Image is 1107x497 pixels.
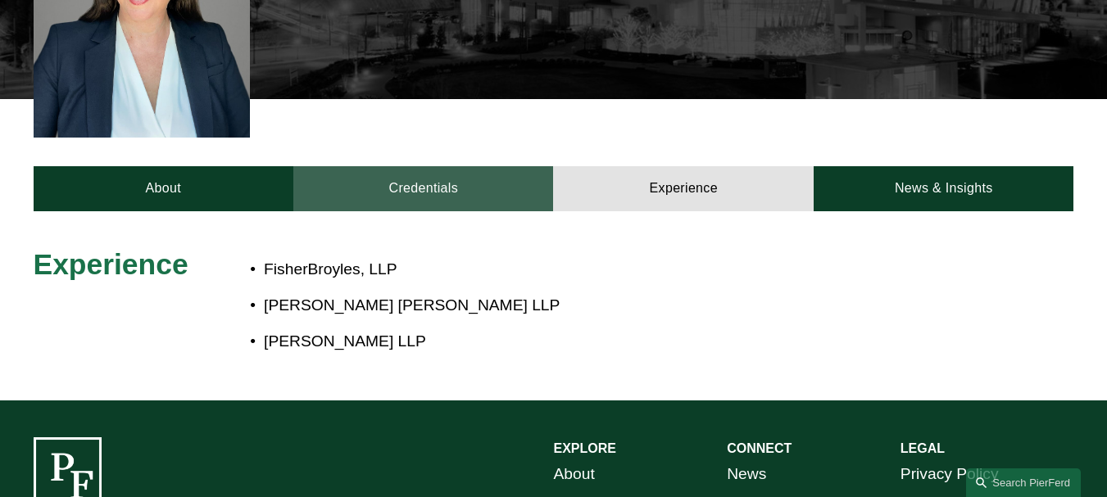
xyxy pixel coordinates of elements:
[727,460,766,489] a: News
[34,248,188,281] span: Experience
[264,328,944,356] p: [PERSON_NAME] LLP
[901,441,945,455] strong: LEGAL
[554,441,616,455] strong: EXPLORE
[264,255,944,284] p: FisherBroyles, LLP
[966,468,1081,497] a: Search this site
[901,460,999,489] a: Privacy Policy
[553,166,814,211] a: Experience
[293,166,553,211] a: Credentials
[554,460,595,489] a: About
[727,441,792,455] strong: CONNECT
[814,166,1074,211] a: News & Insights
[264,291,944,320] p: [PERSON_NAME] [PERSON_NAME] LLP
[34,166,293,211] a: About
